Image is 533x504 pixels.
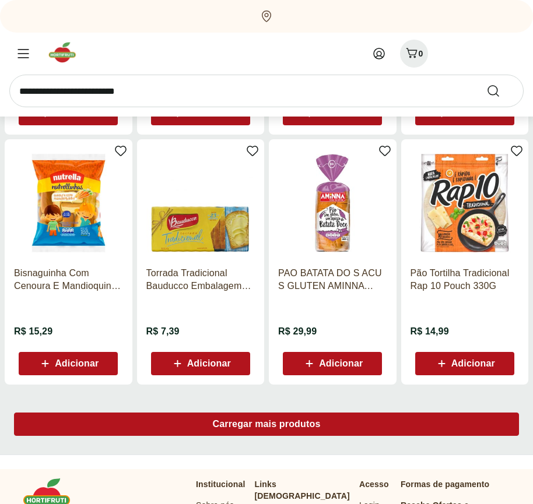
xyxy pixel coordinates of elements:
img: Bisnaguinha Com Cenoura E Mandioquinha Nutrellinha 300G [14,149,123,258]
span: Adicionar [187,359,231,368]
span: R$ 29,99 [278,325,317,338]
span: Adicionar [319,359,363,368]
span: Adicionar [451,359,495,368]
span: Carregar mais produtos [213,420,321,429]
input: search [9,75,524,107]
button: Adicionar [151,352,250,375]
button: Adicionar [283,352,382,375]
a: Pão Tortilha Tradicional Rap 10 Pouch 330G [411,267,520,292]
p: Acesso [359,478,389,490]
p: Links [DEMOGRAPHIC_DATA] [255,478,350,502]
a: PAO BATATA DO S ACU S GLUTEN AMINNA 380G [278,267,387,292]
a: Torrada Tradicional Bauducco Embalagem 142G [146,267,255,292]
img: Torrada Tradicional Bauducco Embalagem 142G [146,149,255,258]
button: Menu [9,40,37,68]
img: PAO BATATA DO S ACU S GLUTEN AMINNA 380G [278,149,387,258]
p: Formas de pagamento [401,478,510,490]
span: R$ 14,99 [411,325,449,338]
span: 0 [419,49,423,58]
button: Submit Search [486,84,514,98]
span: Adicionar [55,359,99,368]
button: Carrinho [400,40,428,68]
span: R$ 7,39 [146,325,180,338]
p: Institucional [196,478,246,490]
span: R$ 15,29 [14,325,52,338]
img: Pão Tortilha Tradicional Rap 10 Pouch 330G [411,149,520,258]
img: Hortifruti [47,41,86,64]
button: Adicionar [19,352,118,375]
a: Carregar mais produtos [14,413,519,440]
a: Bisnaguinha Com Cenoura E Mandioquinha Nutrellinha 300G [14,267,123,292]
button: Adicionar [415,352,514,375]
